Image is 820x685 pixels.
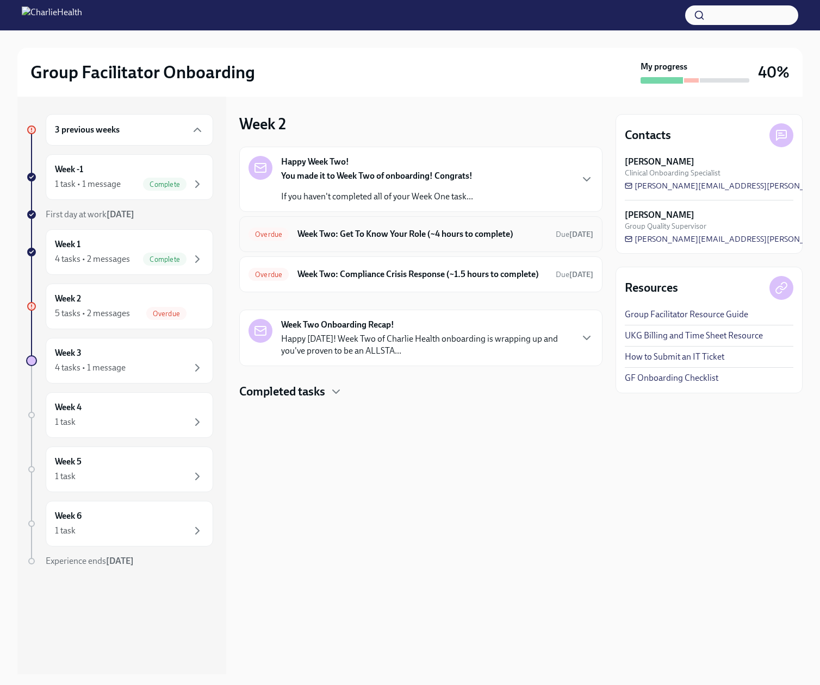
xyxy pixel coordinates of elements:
img: CharlieHealth [22,7,82,24]
div: 1 task [55,470,76,482]
strong: [DATE] [569,230,593,239]
h2: Group Facilitator Onboarding [30,61,255,83]
strong: You made it to Week Two of onboarding! Congrats! [281,171,473,181]
h6: Week 4 [55,401,82,413]
span: Complete [143,180,187,188]
span: Complete [143,255,187,263]
h6: Week 6 [55,510,82,522]
h3: 40% [758,62,790,82]
span: Due [556,270,593,279]
h6: Week -1 [55,164,83,175]
p: Happy [DATE]! Week Two of Charlie Health onboarding is wrapping up and you've proven to be an ALL... [281,333,571,357]
h6: Week 5 [55,456,82,468]
a: How to Submit an IT Ticket [625,351,724,363]
h6: Week 3 [55,347,82,359]
strong: [DATE] [106,556,134,566]
a: Week 14 tasks • 2 messagesComplete [26,229,213,275]
a: Week 25 tasks • 2 messagesOverdue [26,284,213,329]
div: Completed tasks [239,384,602,400]
a: Week 41 task [26,392,213,438]
a: OverdueWeek Two: Compliance Crisis Response (~1.5 hours to complete)Due[DATE] [249,266,593,283]
div: 4 tasks • 2 messages [55,253,130,265]
h6: Week 2 [55,293,81,305]
a: Week 34 tasks • 1 message [26,338,213,384]
h6: Week 1 [55,238,80,250]
span: September 29th, 2025 08:00 [556,229,593,240]
strong: [DATE] [107,209,134,219]
div: 3 previous weeks [46,114,213,146]
div: 5 tasks • 2 messages [55,307,130,319]
span: Due [556,230,593,239]
span: First day at work [46,209,134,219]
span: Clinical Onboarding Specialist [625,168,720,178]
span: Overdue [249,230,289,238]
h4: Resources [625,280,678,296]
span: Experience ends [46,556,134,566]
span: September 29th, 2025 08:00 [556,269,593,280]
span: Overdue [249,271,289,279]
h4: Contacts [625,127,671,143]
p: If you haven't completed all of your Week One task... [281,191,473,203]
span: Overdue [146,310,187,318]
h6: Week Two: Get To Know Your Role (~4 hours to complete) [297,228,547,240]
strong: Happy Week Two! [281,156,349,168]
h4: Completed tasks [239,384,325,400]
h3: Week 2 [239,114,286,134]
a: Week 51 task [26,447,213,492]
div: 1 task [55,525,76,537]
a: OverdueWeek Two: Get To Know Your Role (~4 hours to complete)Due[DATE] [249,225,593,243]
strong: [PERSON_NAME] [625,156,694,168]
a: UKG Billing and Time Sheet Resource [625,330,763,342]
a: Week -11 task • 1 messageComplete [26,154,213,200]
div: 1 task • 1 message [55,178,121,190]
div: 1 task [55,416,76,428]
h6: 3 previous weeks [55,124,120,136]
a: Week 61 task [26,501,213,546]
a: First day at work[DATE] [26,209,213,221]
h6: Week Two: Compliance Crisis Response (~1.5 hours to complete) [297,268,547,280]
div: 4 tasks • 1 message [55,362,126,374]
strong: My progress [641,61,687,73]
strong: [PERSON_NAME] [625,209,694,221]
a: GF Onboarding Checklist [625,372,718,384]
strong: Week Two Onboarding Recap! [281,319,394,331]
span: Group Quality Supervisor [625,221,706,231]
a: Group Facilitator Resource Guide [625,309,748,320]
strong: [DATE] [569,270,593,279]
